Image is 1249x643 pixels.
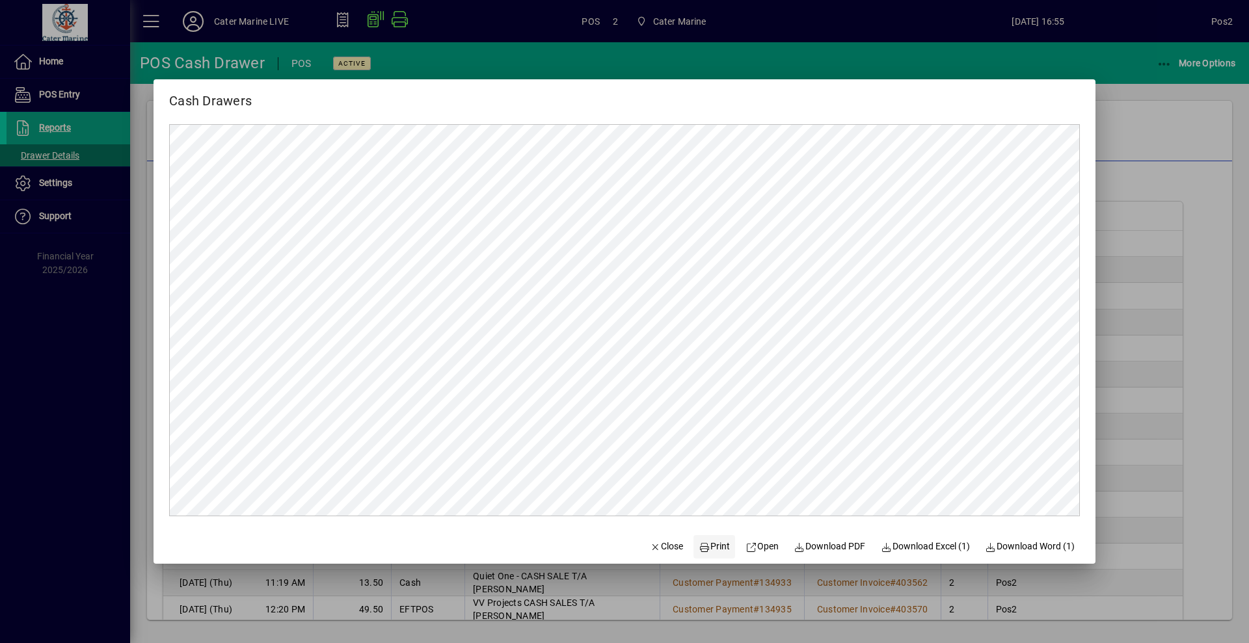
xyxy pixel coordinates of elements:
span: Print [699,540,730,553]
button: Download Word (1) [980,535,1081,558]
button: Download Excel (1) [876,535,975,558]
span: Download PDF [794,540,866,553]
button: Print [693,535,735,558]
a: Download PDF [789,535,871,558]
span: Download Excel (1) [881,540,970,553]
h2: Cash Drawers [154,79,267,111]
button: Close [645,535,689,558]
a: Open [740,535,784,558]
span: Close [650,540,684,553]
span: Open [745,540,779,553]
span: Download Word (1) [986,540,1075,553]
